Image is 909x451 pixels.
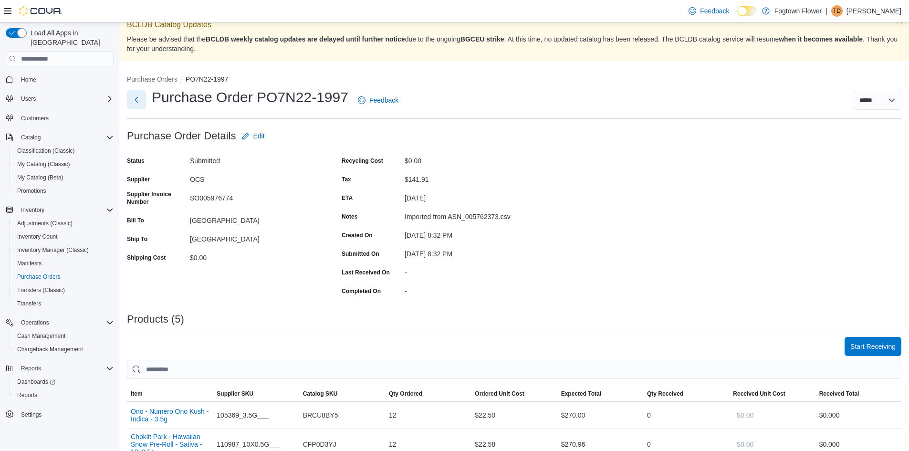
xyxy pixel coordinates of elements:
[342,176,351,183] label: Tax
[13,344,87,355] a: Chargeback Management
[17,246,89,254] span: Inventory Manager (Classic)
[819,409,898,421] div: $0.00 0
[10,388,117,402] button: Reports
[846,5,901,17] p: [PERSON_NAME]
[21,206,44,214] span: Inventory
[10,270,117,283] button: Purchase Orders
[13,158,74,170] a: My Catalog (Classic)
[833,5,841,17] span: TD
[460,35,504,43] strong: BGCEU strike
[2,203,117,217] button: Inventory
[10,217,117,230] button: Adjustments (Classic)
[342,250,379,258] label: Submitted On
[17,409,45,420] a: Settings
[127,157,145,165] label: Status
[729,386,815,401] button: Received Unit Cost
[13,389,41,401] a: Reports
[13,145,79,157] a: Classification (Classic)
[131,390,143,398] span: Item
[13,330,69,342] a: Cash Management
[405,228,533,239] div: [DATE] 8:32 PM
[17,220,73,227] span: Adjustments (Classic)
[342,213,357,220] label: Notes
[13,218,76,229] a: Adjustments (Classic)
[2,316,117,329] button: Operations
[127,130,236,142] h3: Purchase Order Details
[2,131,117,144] button: Catalog
[17,317,53,328] button: Operations
[19,6,62,16] img: Cova
[475,390,524,398] span: Ordered Unit Cost
[10,184,117,198] button: Promotions
[405,172,533,183] div: $141.91
[737,6,757,16] input: Dark Mode
[303,439,336,450] span: CFP0D3YJ
[17,204,48,216] button: Inventory
[643,406,729,425] div: 0
[2,111,117,125] button: Customers
[405,190,533,202] div: [DATE]
[405,246,533,258] div: [DATE] 8:32 PM
[845,337,901,356] button: Start Receiving
[733,406,757,425] button: $0.00
[10,329,117,343] button: Cash Management
[471,406,557,425] div: $22.50
[303,409,338,421] span: BRCU8BY5
[17,160,70,168] span: My Catalog (Classic)
[190,190,318,202] div: SO005976774
[13,258,114,269] span: Manifests
[13,298,45,309] a: Transfers
[127,176,150,183] label: Supplier
[13,298,114,309] span: Transfers
[127,74,901,86] nav: An example of EuiBreadcrumbs
[17,147,75,155] span: Classification (Classic)
[127,386,213,401] button: Item
[206,35,405,43] strong: BCLDB weekly catalog updates are delayed until further notice
[2,72,117,86] button: Home
[405,283,533,295] div: -
[819,439,898,450] div: $0.00 0
[405,265,533,276] div: -
[2,362,117,375] button: Reports
[17,132,44,143] button: Catalog
[13,172,67,183] a: My Catalog (Beta)
[13,244,93,256] a: Inventory Manager (Classic)
[21,76,36,84] span: Home
[190,153,318,165] div: Submitted
[303,390,338,398] span: Catalog SKU
[831,5,843,17] div: Tristan Denobrega
[10,343,117,356] button: Chargeback Management
[342,194,353,202] label: ETA
[647,390,683,398] span: Qty Received
[17,233,58,241] span: Inventory Count
[17,363,45,374] button: Reports
[127,235,147,243] label: Ship To
[17,113,52,124] a: Customers
[127,254,166,262] label: Shipping Cost
[385,406,471,425] div: 12
[737,410,753,420] span: $0.00
[127,34,901,53] p: Please be advised that the due to the ongoing . At this time, no updated catalog has been release...
[190,231,318,243] div: [GEOGRAPHIC_DATA]
[13,284,114,296] span: Transfers (Classic)
[21,95,36,103] span: Users
[17,409,114,420] span: Settings
[127,90,146,109] button: Next
[213,386,299,401] button: Supplier SKU
[2,408,117,421] button: Settings
[17,187,46,195] span: Promotions
[13,344,114,355] span: Chargeback Management
[238,126,269,146] button: Edit
[152,88,348,107] h1: Purchase Order PO7N22-1997
[127,217,144,224] label: Bill To
[405,153,533,165] div: $0.00
[643,386,729,401] button: Qty Received
[850,342,896,351] span: Start Receiving
[21,411,42,419] span: Settings
[342,287,381,295] label: Completed On
[819,390,859,398] span: Received Total
[17,286,65,294] span: Transfers (Classic)
[10,297,117,310] button: Transfers
[21,365,41,372] span: Reports
[10,171,117,184] button: My Catalog (Beta)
